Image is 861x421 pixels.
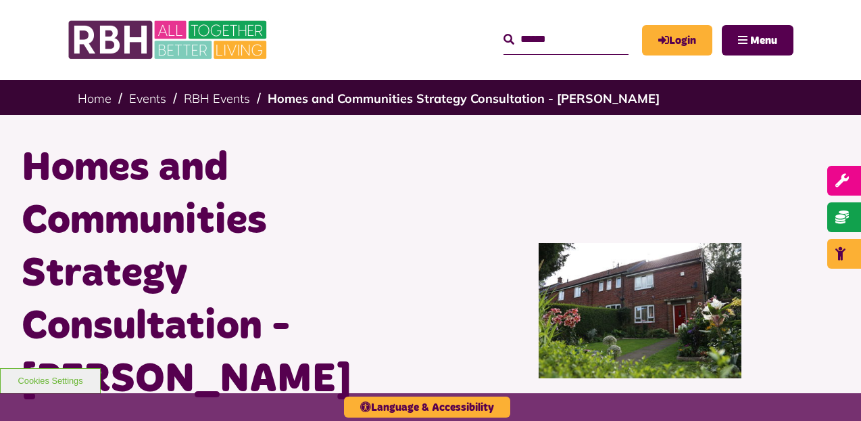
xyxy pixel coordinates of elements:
h1: Homes and Communities Strategy Consultation - [PERSON_NAME] [22,142,420,406]
button: Language & Accessibility [344,397,510,418]
button: Navigation [722,25,793,56]
iframe: Netcall Web Assistant for live chat [800,360,861,421]
a: Events [129,91,166,106]
img: RBH [68,14,270,66]
a: Home [78,91,112,106]
a: MyRBH [642,25,712,56]
span: Menu [750,35,777,46]
a: RBH Events [184,91,250,106]
img: SAZ MEDIA RBH HOUSING17 [539,243,741,378]
a: Homes and Communities Strategy Consultation - [PERSON_NAME] [268,91,660,106]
